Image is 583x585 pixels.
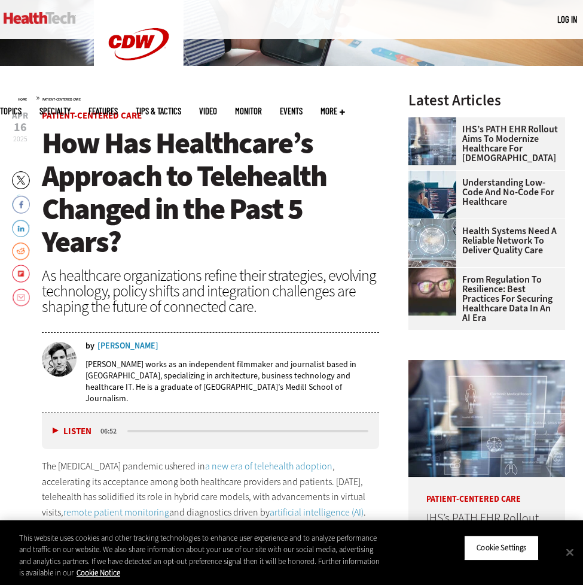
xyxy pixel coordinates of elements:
[408,226,558,255] a: Health Systems Need a Reliable Network To Deliver Quality Care
[86,359,379,404] p: [PERSON_NAME] works as an independent filmmaker and journalist based in [GEOGRAPHIC_DATA], specia...
[42,459,379,520] p: The [MEDICAL_DATA] pandemic ushered in , accelerating its acceptance among both healthcare provid...
[88,107,118,116] a: Features
[13,134,28,144] span: 2025
[408,171,462,180] a: Coworkers coding
[4,12,76,24] img: Home
[77,568,120,578] a: More information about your privacy
[408,117,456,165] img: Electronic health records
[408,477,565,504] p: Patient-Centered Care
[42,413,379,449] div: media player
[408,117,462,127] a: Electronic health records
[63,506,169,519] a: remote patient monitoring
[235,107,262,116] a: MonITor
[408,178,558,207] a: Understanding Low-Code and No-Code for Healthcare
[205,460,332,472] a: a new era of telehealth adoption
[199,107,217,116] a: Video
[408,268,462,277] a: woman wearing glasses looking at healthcare data on screen
[99,426,126,437] div: duration
[408,268,456,316] img: woman wearing glasses looking at healthcare data on screen
[408,219,462,229] a: Healthcare networking
[42,342,77,377] img: nathan eddy
[39,107,71,116] span: Specialty
[557,13,577,26] div: User menu
[86,342,94,350] span: by
[408,360,565,478] img: Electronic health records
[408,171,456,219] img: Coworkers coding
[97,342,158,350] a: [PERSON_NAME]
[408,275,558,323] a: From Regulation to Resilience: Best Practices for Securing Healthcare Data in an AI Era
[19,532,381,579] div: This website uses cookies and other tracking technologies to enhance user experience and to analy...
[408,93,565,108] h3: Latest Articles
[321,107,345,116] span: More
[557,14,577,25] a: Log in
[42,123,326,262] span: How Has Healthcare’s Approach to Telehealth Changed in the Past 5 Years?
[12,122,28,134] span: 16
[42,268,379,314] div: As healthcare organizations refine their strategies, evolving technology, policy shifts and integ...
[270,506,364,519] a: artificial intelligence (AI)
[53,427,91,436] button: Listen
[408,219,456,267] img: Healthcare networking
[136,107,181,116] a: Tips & Tactics
[426,510,539,564] a: IHS’s PATH EHR Rollout Aims to Modernize Healthcare for [DEMOGRAPHIC_DATA]
[464,535,539,560] button: Cookie Settings
[408,125,558,163] a: IHS’s PATH EHR Rollout Aims to Modernize Healthcare for [DEMOGRAPHIC_DATA]
[557,539,583,565] button: Close
[280,107,303,116] a: Events
[94,79,184,92] a: CDW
